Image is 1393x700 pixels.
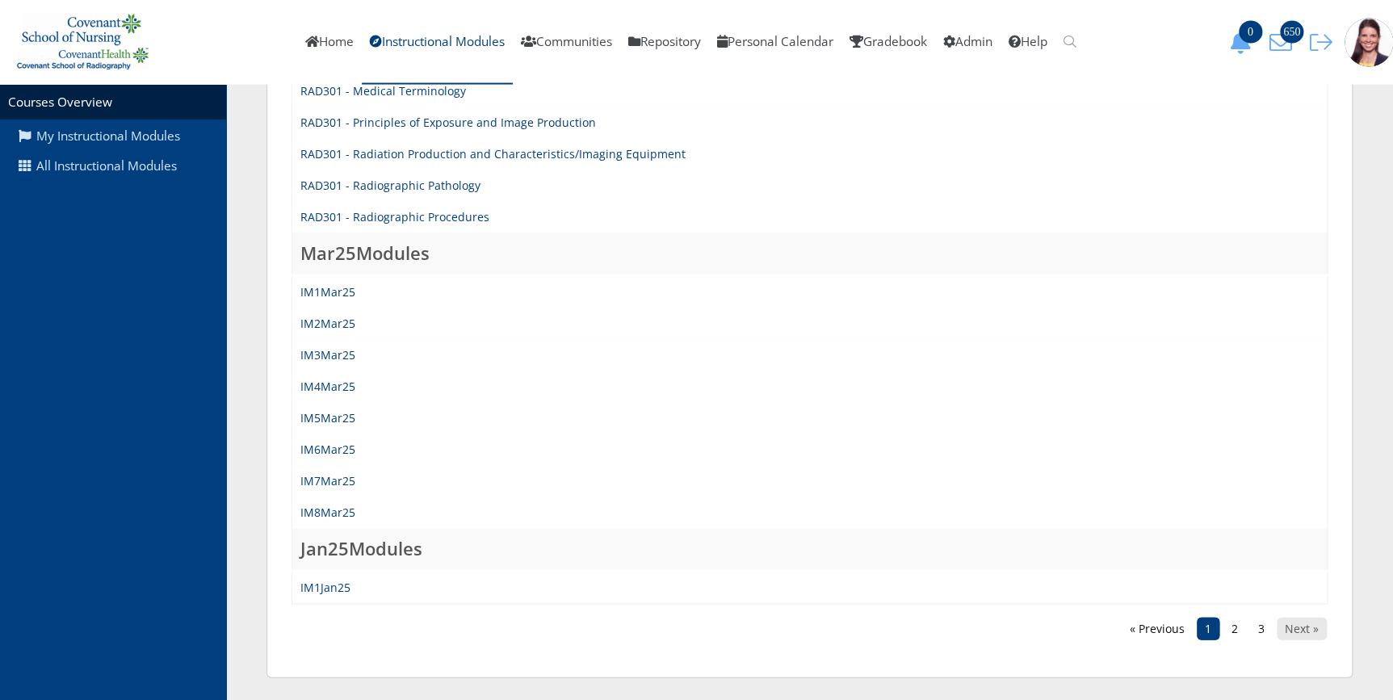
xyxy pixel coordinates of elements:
ul: Pagination [1122,618,1328,640]
a: IM5Mar25 [300,410,355,425]
a: 0 [1223,33,1264,50]
button: 650 [1264,31,1304,54]
a: IM3Mar25 [300,347,355,363]
a: RAD301 - Medical Terminology [300,83,466,99]
a: 1 [1197,618,1219,640]
a: IM4Mar25 [300,379,355,394]
a: Courses Overview [8,94,112,111]
a: IM7Mar25 [300,473,355,488]
a: Next » [1277,618,1327,640]
span: 650 [1280,21,1303,44]
a: IM2Mar25 [300,316,355,331]
button: 0 [1223,31,1264,54]
a: RAD301 - Radiographic Pathology [300,178,480,193]
a: IM6Mar25 [300,442,355,457]
a: RAD301 - Radiation Production and Characteristics/Imaging Equipment [300,146,686,161]
a: « Previous [1122,618,1193,640]
td: Mar25Modules [292,233,1328,276]
a: 3 [1250,618,1273,640]
td: Jan25Modules [292,529,1328,572]
a: 650 [1264,33,1304,50]
img: 1943_125_125.jpg [1345,19,1393,67]
a: RAD301 - Radiographic Procedures [300,209,489,224]
a: 2 [1223,618,1246,640]
a: RAD301 - Principles of Exposure and Image Production [300,115,596,130]
a: IM1Jan25 [300,580,350,595]
span: 0 [1239,21,1262,44]
a: IM1Mar25 [300,284,355,300]
a: IM8Mar25 [300,505,355,520]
